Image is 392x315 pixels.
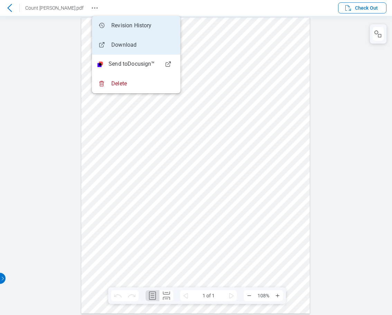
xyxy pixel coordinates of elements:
[338,2,386,13] button: Check Out
[355,4,378,11] span: Check Out
[191,290,226,301] span: 1 of 1
[92,16,180,93] ul: Revision History
[111,290,125,301] button: Undo
[89,2,100,13] button: Revision History
[244,290,255,301] button: Zoom Out
[97,21,152,30] div: Revision History
[159,290,173,301] button: Continuous Page Layout
[97,41,137,49] div: Download
[146,290,159,301] button: Single Page Layout
[109,60,155,68] span: Send to Docusign™
[111,80,127,87] span: Delete
[125,290,139,301] button: Redo
[255,290,272,301] span: 108%
[97,62,103,67] img: Docusign Logo
[272,290,283,301] button: Zoom In
[25,5,84,11] span: Count [PERSON_NAME].pdf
